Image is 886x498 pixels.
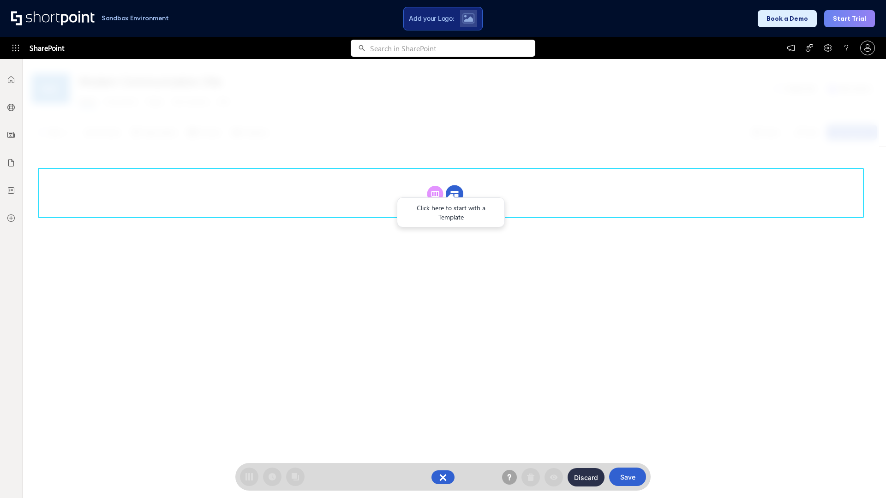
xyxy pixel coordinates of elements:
input: Search in SharePoint [370,40,535,57]
span: SharePoint [30,37,64,59]
h1: Sandbox Environment [102,16,169,21]
button: Book a Demo [758,10,817,27]
button: Start Trial [824,10,875,27]
button: Discard [568,468,605,486]
iframe: Chat Widget [840,454,886,498]
img: Upload logo [462,13,474,24]
button: Save [609,468,646,486]
span: Add your Logo: [409,14,454,23]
